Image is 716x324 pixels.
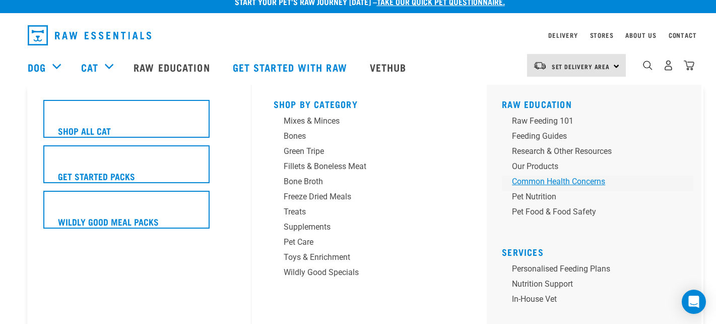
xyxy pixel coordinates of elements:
[684,60,694,71] img: home-icon@2x.png
[663,60,674,71] img: user.png
[284,176,441,188] div: Bone Broth
[502,293,693,308] a: In-house vet
[274,266,465,282] a: Wildly Good Specials
[43,145,235,191] a: Get Started Packs
[223,47,360,87] a: Get started with Raw
[58,215,159,228] h5: Wildly Good Meal Packs
[20,21,697,49] nav: dropdown navigation
[360,47,419,87] a: Vethub
[28,25,151,45] img: Raw Essentials Logo
[502,160,693,176] a: Our Products
[669,33,697,37] a: Contact
[552,65,610,68] span: Set Delivery Area
[274,236,465,251] a: Pet Care
[274,176,465,191] a: Bone Broth
[502,247,693,255] h5: Services
[502,101,572,106] a: Raw Education
[274,191,465,206] a: Freeze Dried Meals
[274,145,465,160] a: Green Tripe
[274,99,465,107] h5: Shop By Category
[284,191,441,203] div: Freeze Dried Meals
[502,263,693,278] a: Personalised Feeding Plans
[58,170,135,183] h5: Get Started Packs
[512,130,669,142] div: Feeding Guides
[512,206,669,218] div: Pet Food & Food Safety
[512,115,669,127] div: Raw Feeding 101
[512,191,669,203] div: Pet Nutrition
[274,251,465,266] a: Toys & Enrichment
[274,206,465,221] a: Treats
[548,33,577,37] a: Delivery
[590,33,614,37] a: Stores
[274,115,465,130] a: Mixes & Minces
[512,145,669,157] div: Research & Other Resources
[284,115,441,127] div: Mixes & Minces
[502,176,693,191] a: Common Health Concerns
[284,266,441,279] div: Wildly Good Specials
[625,33,656,37] a: About Us
[274,130,465,145] a: Bones
[682,290,706,314] div: Open Intercom Messenger
[502,206,693,221] a: Pet Food & Food Safety
[512,160,669,173] div: Our Products
[533,61,547,70] img: van-moving.png
[502,191,693,206] a: Pet Nutrition
[643,61,653,70] img: home-icon-1@2x.png
[284,130,441,142] div: Bones
[43,100,235,145] a: Shop All Cat
[502,278,693,293] a: Nutrition Support
[284,145,441,157] div: Green Tripe
[123,47,222,87] a: Raw Education
[274,160,465,176] a: Fillets & Boneless Meat
[284,221,441,233] div: Supplements
[284,236,441,248] div: Pet Care
[58,124,111,137] h5: Shop All Cat
[284,160,441,173] div: Fillets & Boneless Meat
[512,176,669,188] div: Common Health Concerns
[502,145,693,160] a: Research & Other Resources
[502,115,693,130] a: Raw Feeding 101
[284,251,441,263] div: Toys & Enrichment
[28,60,46,75] a: Dog
[284,206,441,218] div: Treats
[81,60,98,75] a: Cat
[502,130,693,145] a: Feeding Guides
[43,191,235,236] a: Wildly Good Meal Packs
[274,221,465,236] a: Supplements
